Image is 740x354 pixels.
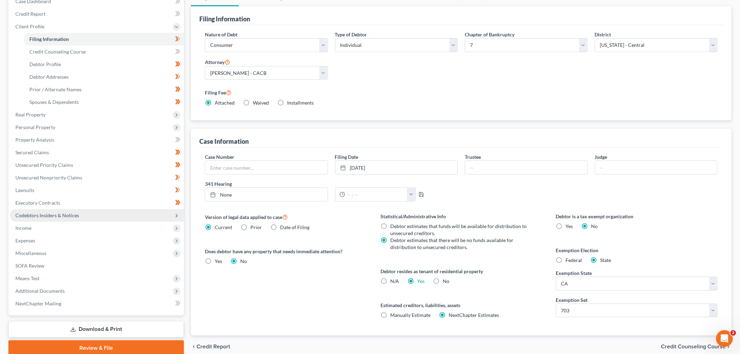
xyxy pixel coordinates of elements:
[556,213,718,220] label: Debtor is a tax exempt organization
[199,137,249,146] div: Case Information
[205,88,718,97] label: Filing Fee
[417,278,425,284] a: Yes
[10,171,184,184] a: Unsecured Nonpriority Claims
[556,247,718,254] label: Exemption Election
[6,207,134,234] div: Ashlie says…
[15,250,47,256] span: Miscellaneous
[556,296,588,304] label: Exemption Set
[465,31,514,38] label: Chapter of Bankruptcy
[215,224,232,230] span: Current
[29,49,86,55] span: Credit Counseling Course
[22,229,28,235] button: Gif picker
[15,275,40,281] span: Means Test
[465,153,481,161] label: Trustee
[205,161,328,174] input: Enter case number...
[5,3,18,16] button: go back
[6,69,134,117] div: Emma says…
[15,11,45,17] span: Credit Report
[566,257,582,263] span: Federal
[25,14,134,63] div: We already have conformed copies with a case number (6:25-bk-16411) for the other documents. The ...
[29,74,69,80] span: Debtor Addresses
[25,207,134,229] div: Okay, thank you! Please let me know when the dev team resolves the issue.
[10,297,184,310] a: NextChapter Mailing
[15,288,65,294] span: Additional Documents
[205,248,367,255] label: Does debtor have any property that needs immediate attention?
[600,257,611,263] span: State
[29,99,79,105] span: Spouses & Dependents
[205,58,230,66] label: Attorney
[24,96,184,108] a: Spouses & Dependents
[10,134,184,146] a: Property Analysis
[566,223,573,229] span: Yes
[240,258,247,264] span: No
[31,121,129,149] div: Thank you, we anticipate filing another case this afternoon. Is this issue specific to this case ...
[15,23,44,29] span: Client Profile
[6,69,115,112] div: I understand, [PERSON_NAME]. Apologies for the confusion. If the case successfully filed on your ...
[10,197,184,209] a: Executory Contracts
[595,31,611,38] label: District
[280,224,309,230] span: Date of Filing
[287,100,314,106] span: Installments
[24,33,184,45] a: Filing Information
[15,112,45,118] span: Real Property
[191,344,230,349] button: chevron_left Credit Report
[205,31,237,38] label: Nature of Debt
[29,61,61,67] span: Debtor Profile
[15,263,44,269] span: SOFA Review
[31,18,129,59] div: We already have conformed copies with a case number (6:25-bk-16411) for the other documents. The ...
[123,3,135,15] div: Close
[15,149,49,155] span: Secured Claims
[29,36,69,42] span: Filing Information
[24,71,184,83] a: Debtor Addresses
[335,31,367,38] label: Type of Debtor
[11,73,109,107] div: I understand, [PERSON_NAME]. Apologies for the confusion. If the case successfully filed on your ...
[120,226,131,238] button: Send a message…
[15,187,34,193] span: Lawsuits
[11,163,109,197] div: We have seen this error come up a few times recently. Our dev team is actively working on deployi...
[205,153,234,161] label: Case Number
[335,153,358,161] label: Filing Date
[390,223,527,236] span: Debtor estimates that funds will be available for distribution to unsecured creditors.
[25,117,134,153] div: Thank you, we anticipate filing another case this afternoon. Is this issue specific to this case ...
[380,302,542,309] label: Estimated creditors, liabilities, assets
[380,268,542,275] label: Debtor resides as tenant of residential property
[15,162,73,168] span: Unsecured Priority Claims
[556,269,592,277] label: Exemption State
[191,344,197,349] i: chevron_left
[29,86,81,92] span: Prior / Alternate Names
[24,83,184,96] a: Prior / Alternate Names
[335,161,458,174] a: [DATE]
[11,229,16,235] button: Emoji picker
[345,188,408,201] input: -- : --
[15,124,55,130] span: Personal Property
[390,312,431,318] span: Manually Estimate
[10,146,184,159] a: Secured Claims
[10,159,184,171] a: Unsecured Priority Claims
[199,15,250,23] div: Filing Information
[661,344,732,349] button: Credit Counseling Course chevron_right
[20,4,31,15] img: Profile image for Operator
[15,200,60,206] span: Executory Contracts
[15,212,79,218] span: Codebtors Insiders & Notices
[10,260,184,272] a: SOFA Review
[661,344,726,349] span: Credit Counseling Course
[380,213,542,220] label: Statistical/Administrative Info
[443,278,449,284] span: No
[34,7,59,12] h1: Operator
[10,184,184,197] a: Lawsuits
[595,153,607,161] label: Judge
[6,158,134,207] div: Emma says…
[15,300,61,306] span: NextChapter Mailing
[250,224,262,230] span: Prior
[44,229,50,235] button: Start recording
[205,213,367,221] label: Version of legal data applied to case
[6,117,134,158] div: Ashlie says…
[10,8,184,20] a: Credit Report
[15,137,54,143] span: Property Analysis
[15,175,82,180] span: Unsecured Nonpriority Claims
[595,161,718,174] input: --
[465,161,588,174] input: --
[253,100,269,106] span: Waived
[215,100,235,106] span: Attached
[6,214,134,226] textarea: Message…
